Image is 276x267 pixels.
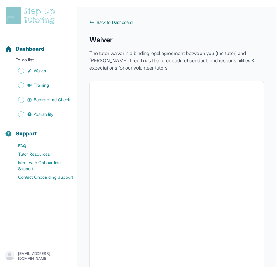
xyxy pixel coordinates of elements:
a: Meet with Onboarding Support [5,158,77,173]
button: Support [2,120,75,140]
span: Waiver [34,68,47,74]
a: Tutor Resources [5,150,77,158]
a: Back to Dashboard [89,19,264,25]
p: To-do list [2,57,75,65]
a: Training [5,81,77,90]
img: logo [5,6,59,25]
a: FAQ [5,142,77,150]
h1: Waiver [89,35,264,45]
p: [EMAIL_ADDRESS][DOMAIN_NAME] [18,251,72,261]
span: Background Check [34,97,70,103]
a: Availability [5,110,77,119]
a: Background Check [5,96,77,104]
p: The tutor waiver is a binding legal agreement between you (the tutor) and [PERSON_NAME]. It outli... [89,50,264,71]
a: Dashboard [5,45,44,53]
span: Dashboard [16,45,44,53]
button: Dashboard [2,35,75,56]
span: Training [34,82,49,88]
a: Waiver [5,67,77,75]
span: Availability [34,111,53,117]
span: Support [16,129,37,138]
button: [EMAIL_ADDRESS][DOMAIN_NAME] [5,251,72,262]
span: Back to Dashboard [97,19,133,25]
a: Contact Onboarding Support [5,173,77,181]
